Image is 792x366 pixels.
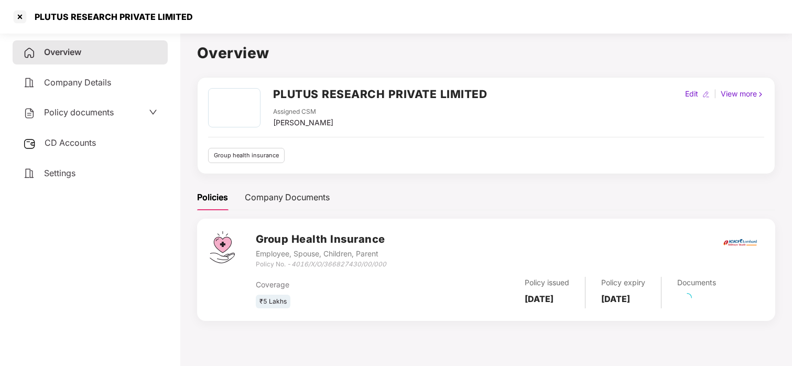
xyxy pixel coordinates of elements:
div: Edit [683,88,700,100]
div: | [712,88,719,100]
div: Policy issued [525,277,569,288]
img: editIcon [702,91,710,98]
span: Settings [44,168,75,178]
img: icici.png [721,236,759,249]
h3: Group Health Insurance [256,231,386,247]
span: CD Accounts [45,137,96,148]
div: Group health insurance [208,148,285,163]
div: Policy No. - [256,260,386,270]
div: ₹5 Lakhs [256,295,290,309]
div: Coverage [256,279,425,290]
i: 4016/X/O/366827430/00/000 [291,260,386,268]
div: Policy expiry [601,277,645,288]
img: svg+xml;base64,PHN2ZyB4bWxucz0iaHR0cDovL3d3dy53My5vcmcvMjAwMC9zdmciIHdpZHRoPSIyNCIgaGVpZ2h0PSIyNC... [23,107,36,120]
div: View more [719,88,766,100]
b: [DATE] [525,294,554,304]
img: svg+xml;base64,PHN2ZyB4bWxucz0iaHR0cDovL3d3dy53My5vcmcvMjAwMC9zdmciIHdpZHRoPSIyNCIgaGVpZ2h0PSIyNC... [23,47,36,59]
span: loading [682,293,692,303]
h1: Overview [197,41,775,64]
span: Company Details [44,77,111,88]
img: svg+xml;base64,PHN2ZyB3aWR0aD0iMjUiIGhlaWdodD0iMjQiIHZpZXdCb3g9IjAgMCAyNSAyNCIgZmlsbD0ibm9uZSIgeG... [23,137,36,150]
b: [DATE] [601,294,630,304]
div: Employee, Spouse, Children, Parent [256,248,386,260]
span: down [149,108,157,116]
div: Assigned CSM [273,107,333,117]
div: Documents [677,277,716,288]
span: Overview [44,47,81,57]
img: svg+xml;base64,PHN2ZyB4bWxucz0iaHR0cDovL3d3dy53My5vcmcvMjAwMC9zdmciIHdpZHRoPSIyNCIgaGVpZ2h0PSIyNC... [23,167,36,180]
img: svg+xml;base64,PHN2ZyB4bWxucz0iaHR0cDovL3d3dy53My5vcmcvMjAwMC9zdmciIHdpZHRoPSIyNCIgaGVpZ2h0PSIyNC... [23,77,36,89]
div: [PERSON_NAME] [273,117,333,128]
h2: PLUTUS RESEARCH PRIVATE LIMITED [273,85,487,103]
span: Policy documents [44,107,114,117]
div: Company Documents [245,191,330,204]
img: rightIcon [757,91,764,98]
div: PLUTUS RESEARCH PRIVATE LIMITED [28,12,193,22]
img: svg+xml;base64,PHN2ZyB4bWxucz0iaHR0cDovL3d3dy53My5vcmcvMjAwMC9zdmciIHdpZHRoPSI0Ny43MTQiIGhlaWdodD... [210,231,235,263]
div: Policies [197,191,228,204]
